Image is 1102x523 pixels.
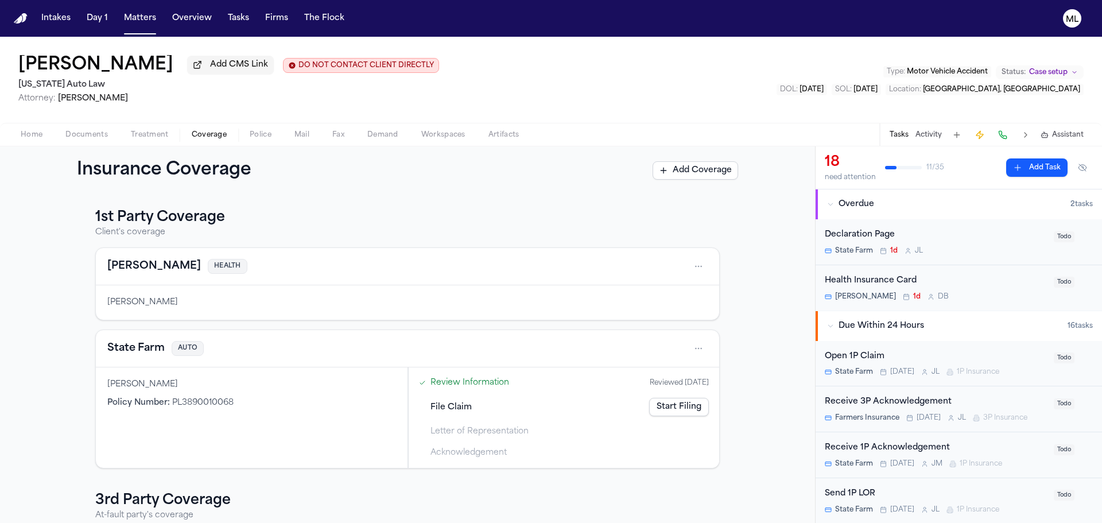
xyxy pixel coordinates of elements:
[825,487,1047,501] div: Send 1P LOR
[915,130,942,140] button: Activity
[1054,444,1074,455] span: Todo
[835,459,873,468] span: State Farm
[907,68,988,75] span: Motor Vehicle Accident
[825,350,1047,363] div: Open 1P Claim
[890,459,914,468] span: [DATE]
[18,55,173,76] button: Edit matter name
[835,86,852,93] span: SOL :
[430,401,472,413] span: File Claim
[816,432,1102,478] div: Open task: Receive 1P Acknowledgement
[825,228,1047,242] div: Declaration Page
[983,413,1027,423] span: 3P Insurance
[14,13,28,24] img: Finch Logo
[1068,321,1093,331] span: 16 task s
[890,130,909,140] button: Tasks
[414,373,713,462] div: Steps
[332,130,344,140] span: Fax
[210,59,268,71] span: Add CMS Link
[1054,352,1074,363] span: Todo
[95,227,720,238] p: Client's coverage
[932,367,940,377] span: J L
[1054,490,1074,501] span: Todo
[890,367,914,377] span: [DATE]
[21,130,42,140] span: Home
[890,505,914,514] span: [DATE]
[816,265,1102,311] div: Open task: Health Insurance Card
[18,94,56,103] span: Attorney:
[82,8,112,29] button: Day 1
[932,505,940,514] span: J L
[18,55,173,76] h1: [PERSON_NAME]
[835,367,873,377] span: State Farm
[208,259,247,274] span: HEALTH
[887,68,905,75] span: Type :
[1054,398,1074,409] span: Todo
[825,396,1047,409] div: Receive 3P Acknowledgement
[960,459,1002,468] span: 1P Insurance
[18,78,439,92] h2: [US_STATE] Auto Law
[835,246,873,255] span: State Farm
[835,413,899,423] span: Farmers Insurance
[835,292,896,301] span: [PERSON_NAME]
[430,447,507,459] span: Acknowledgement
[853,86,878,93] span: [DATE]
[1029,68,1068,77] span: Case setup
[37,8,75,29] button: Intakes
[957,367,999,377] span: 1P Insurance
[932,459,942,468] span: J M
[488,130,519,140] span: Artifacts
[1072,158,1093,177] button: Hide completed tasks (⌘⇧H)
[1041,130,1084,140] button: Assistant
[917,413,941,423] span: [DATE]
[972,127,988,143] button: Create Immediate Task
[119,8,161,29] button: Matters
[883,66,991,78] button: Edit Type: Motor Vehicle Accident
[923,86,1080,93] span: [GEOGRAPHIC_DATA], [GEOGRAPHIC_DATA]
[107,340,165,357] button: View coverage details
[58,94,128,103] span: [PERSON_NAME]
[223,8,254,29] button: Tasks
[890,246,898,255] span: 1d
[825,274,1047,288] div: Health Insurance Card
[835,505,873,514] span: State Farm
[816,311,1102,341] button: Due Within 24 Hours16tasks
[832,84,881,95] button: Edit SOL: 2028-08-08
[816,386,1102,432] div: Open task: Receive 3P Acknowledgement
[421,130,465,140] span: Workspaces
[408,367,719,468] div: Claims filing progress
[915,246,923,255] span: J L
[649,398,709,416] a: Start Filing
[650,378,709,388] div: Reviewed [DATE]
[938,292,949,301] span: D B
[800,86,824,93] span: [DATE]
[886,84,1084,95] button: Edit Location: Trenton, MI
[1052,130,1084,140] span: Assistant
[95,491,720,510] h3: 3rd Party Coverage
[14,13,28,24] a: Home
[261,8,293,29] button: Firms
[367,130,398,140] span: Demand
[107,379,396,390] div: [PERSON_NAME]
[131,130,169,140] span: Treatment
[283,58,439,73] button: Edit client contact restriction
[294,130,309,140] span: Mail
[777,84,827,95] button: Edit DOL: 2025-08-08
[95,510,720,521] p: At-fault party's coverage
[300,8,349,29] a: The Flock
[107,258,201,274] button: View coverage details
[250,130,271,140] span: Police
[816,189,1102,219] button: Overdue2tasks
[839,320,924,332] span: Due Within 24 Hours
[1054,231,1074,242] span: Todo
[689,257,708,276] button: Open actions
[839,199,874,210] span: Overdue
[187,56,274,74] button: Add CMS Link
[430,425,529,437] span: Letter of Representation
[996,65,1084,79] button: Change status from Case setup
[653,161,738,180] button: Add Coverage
[172,398,234,407] span: PL3890010068
[430,377,509,389] a: Open Review Information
